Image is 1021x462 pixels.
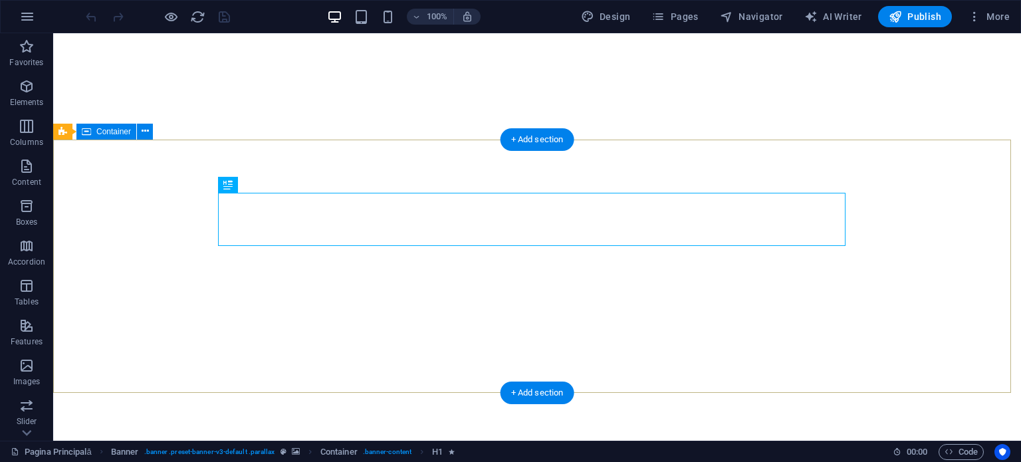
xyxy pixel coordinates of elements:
[501,382,574,404] div: + Add section
[432,444,443,460] span: Click to select. Double-click to edit
[646,6,703,27] button: Pages
[363,444,411,460] span: . banner-content
[10,137,43,148] p: Columns
[11,444,92,460] a: Click to cancel selection. Double-click to open Pages
[111,444,455,460] nav: breadcrumb
[461,11,473,23] i: On resize automatically adjust zoom level to fit chosen device.
[163,9,179,25] button: Click here to leave preview mode and continue editing
[576,6,636,27] div: Design (Ctrl+Alt+Y)
[10,97,44,108] p: Elements
[799,6,867,27] button: AI Writer
[576,6,636,27] button: Design
[16,217,38,227] p: Boxes
[17,416,37,427] p: Slider
[292,448,300,455] i: This element contains a background
[13,376,41,387] p: Images
[189,9,205,25] button: reload
[501,128,574,151] div: + Add section
[190,9,205,25] i: Reload page
[994,444,1010,460] button: Usercentrics
[96,128,131,136] span: Container
[916,447,918,457] span: :
[715,6,788,27] button: Navigator
[907,444,927,460] span: 00 00
[878,6,952,27] button: Publish
[281,448,286,455] i: This element is a customizable preset
[427,9,448,25] h6: 100%
[111,444,139,460] span: Click to select. Double-click to edit
[945,444,978,460] span: Code
[889,10,941,23] span: Publish
[144,444,275,460] span: . banner .preset-banner-v3-default .parallax
[804,10,862,23] span: AI Writer
[449,448,455,455] i: Element contains an animation
[651,10,698,23] span: Pages
[12,177,41,187] p: Content
[11,336,43,347] p: Features
[9,57,43,68] p: Favorites
[581,10,631,23] span: Design
[968,10,1010,23] span: More
[963,6,1015,27] button: More
[893,444,928,460] h6: Session time
[8,257,45,267] p: Accordion
[407,9,454,25] button: 100%
[939,444,984,460] button: Code
[320,444,358,460] span: Click to select. Double-click to edit
[720,10,783,23] span: Navigator
[15,296,39,307] p: Tables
